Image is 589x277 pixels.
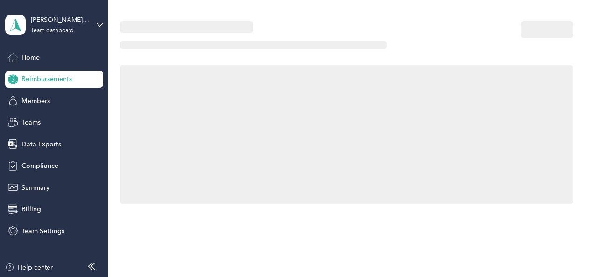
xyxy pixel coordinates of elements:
div: [PERSON_NAME] GROUP LLC [31,15,89,25]
span: Home [21,53,40,62]
span: Teams [21,118,41,127]
span: Compliance [21,161,58,171]
span: Reimbursements [21,74,72,84]
div: Team dashboard [31,28,74,34]
span: Data Exports [21,139,61,149]
button: Help center [5,263,53,272]
span: Billing [21,204,41,214]
span: Summary [21,183,49,193]
span: Team Settings [21,226,64,236]
iframe: Everlance-gr Chat Button Frame [537,225,589,277]
span: Members [21,96,50,106]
